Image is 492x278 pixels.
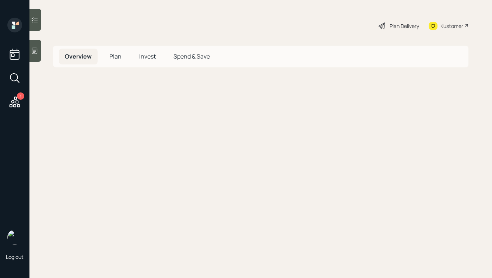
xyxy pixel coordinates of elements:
[6,253,24,260] div: Log out
[173,52,210,60] span: Spend & Save
[440,22,463,30] div: Kustomer
[17,92,24,100] div: 1
[390,22,419,30] div: Plan Delivery
[65,52,92,60] span: Overview
[109,52,122,60] span: Plan
[139,52,156,60] span: Invest
[7,230,22,244] img: hunter_neumayer.jpg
